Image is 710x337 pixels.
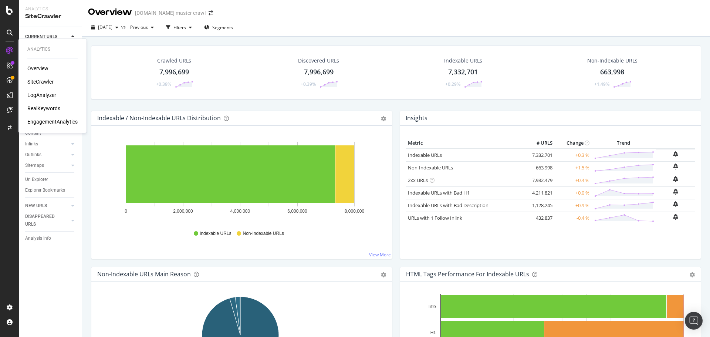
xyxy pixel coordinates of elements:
[685,312,703,330] div: Open Intercom Messenger
[408,202,488,209] a: Indexable URLs with Bad Description
[554,186,591,199] td: +0.0 %
[554,199,591,212] td: +0.9 %
[554,149,591,162] td: +0.3 %
[408,164,453,171] a: Non-Indexable URLs
[304,67,334,77] div: 7,996,699
[97,114,221,122] div: Indexable / Non-Indexable URLs Distribution
[25,129,41,137] div: Content
[173,24,186,31] div: Filters
[406,138,525,149] th: Metric
[301,81,316,87] div: +0.39%
[525,199,554,212] td: 1,128,245
[445,81,460,87] div: +0.29%
[25,235,77,242] a: Analysis Info
[287,209,307,214] text: 6,000,000
[408,177,428,183] a: 2xx URLs
[673,164,678,169] div: bell-plus
[27,91,56,99] a: LogAnalyzer
[127,21,157,33] button: Previous
[25,162,69,169] a: Sitemaps
[209,10,213,16] div: arrow-right-arrow-left
[673,151,678,157] div: bell-plus
[525,149,554,162] td: 7,332,701
[673,201,678,207] div: bell-plus
[345,209,365,214] text: 8,000,000
[27,118,78,125] a: EngagementAnalytics
[25,176,48,183] div: Url Explorer
[594,81,609,87] div: +1.49%
[27,78,54,85] a: SiteCrawler
[369,252,391,258] a: View More
[156,81,171,87] div: +0.39%
[428,304,436,309] text: Title
[159,67,189,77] div: 7,996,699
[25,129,77,137] a: Content
[600,67,624,77] div: 663,998
[25,186,77,194] a: Explorer Bookmarks
[25,202,69,210] a: NEW URLS
[408,152,442,158] a: Indexable URLs
[673,176,678,182] div: bell-plus
[525,138,554,149] th: # URLS
[381,272,386,277] div: gear
[88,21,121,33] button: [DATE]
[525,174,554,186] td: 7,982,479
[25,162,44,169] div: Sitemaps
[591,138,656,149] th: Trend
[25,151,69,159] a: Outlinks
[525,212,554,224] td: 432,837
[230,209,250,214] text: 4,000,000
[27,105,60,112] a: RealKeywords
[673,214,678,220] div: bell-plus
[690,272,695,277] div: gear
[25,6,76,12] div: Analytics
[201,21,236,33] button: Segments
[127,24,148,30] span: Previous
[27,46,78,53] div: Analytics
[673,189,678,195] div: bell-plus
[406,270,529,278] div: HTML Tags Performance for Indexable URLs
[25,33,57,41] div: CURRENT URLS
[97,138,383,223] svg: A chart.
[25,186,65,194] div: Explorer Bookmarks
[406,113,427,123] h4: Insights
[25,235,51,242] div: Analysis Info
[25,33,69,41] a: CURRENT URLS
[381,116,386,121] div: gear
[212,24,233,31] span: Segments
[27,65,48,72] a: Overview
[88,6,132,18] div: Overview
[25,140,38,148] div: Inlinks
[135,9,206,17] div: [DOMAIN_NAME] master crawl
[25,213,62,228] div: DISAPPEARED URLS
[97,270,191,278] div: Non-Indexable URLs Main Reason
[125,209,127,214] text: 0
[554,174,591,186] td: +0.4 %
[554,161,591,174] td: +1.5 %
[408,215,462,221] a: URLs with 1 Follow Inlink
[157,57,191,64] div: Crawled URLs
[243,230,284,237] span: Non-Indexable URLs
[200,230,231,237] span: Indexable URLs
[25,202,47,210] div: NEW URLS
[98,24,112,30] span: 2025 Sep. 15th
[525,161,554,174] td: 663,998
[554,212,591,224] td: -0.4 %
[430,330,436,335] text: H1
[554,138,591,149] th: Change
[25,151,41,159] div: Outlinks
[587,57,638,64] div: Non-Indexable URLs
[163,21,195,33] button: Filters
[298,57,339,64] div: Discovered URLs
[448,67,478,77] div: 7,332,701
[121,24,127,30] span: vs
[408,189,470,196] a: Indexable URLs with Bad H1
[25,140,69,148] a: Inlinks
[444,57,482,64] div: Indexable URLs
